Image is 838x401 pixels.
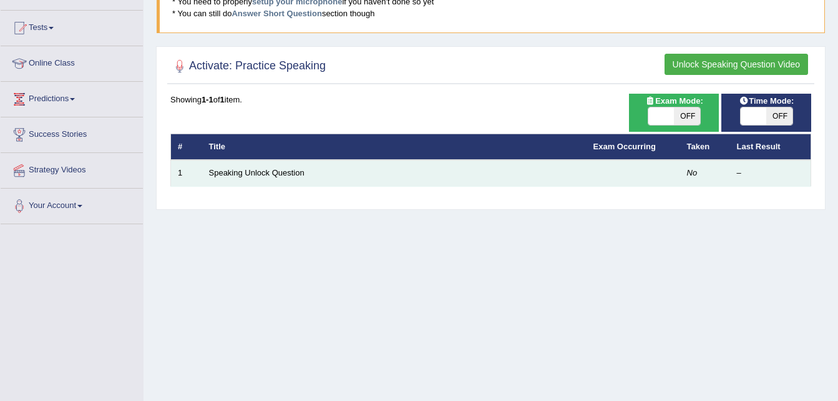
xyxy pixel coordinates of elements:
b: 1-1 [202,95,213,104]
em: No [687,168,698,177]
span: OFF [674,107,700,125]
span: Time Mode: [734,94,799,107]
a: Your Account [1,189,143,220]
th: # [171,134,202,160]
a: Success Stories [1,117,143,149]
td: 1 [171,160,202,186]
a: Exam Occurring [593,142,656,151]
div: Showing of item. [170,94,811,106]
h2: Activate: Practice Speaking [170,57,326,76]
span: OFF [766,107,792,125]
th: Title [202,134,587,160]
div: – [737,167,804,179]
a: Strategy Videos [1,153,143,184]
a: Tests [1,11,143,42]
a: Answer Short Question [231,9,321,18]
div: Show exams occurring in exams [629,94,719,132]
a: Online Class [1,46,143,77]
th: Taken [680,134,730,160]
a: Predictions [1,82,143,113]
th: Last Result [730,134,811,160]
span: Exam Mode: [640,94,708,107]
a: Speaking Unlock Question [209,168,305,177]
b: 1 [220,95,225,104]
button: Unlock Speaking Question Video [665,54,808,75]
